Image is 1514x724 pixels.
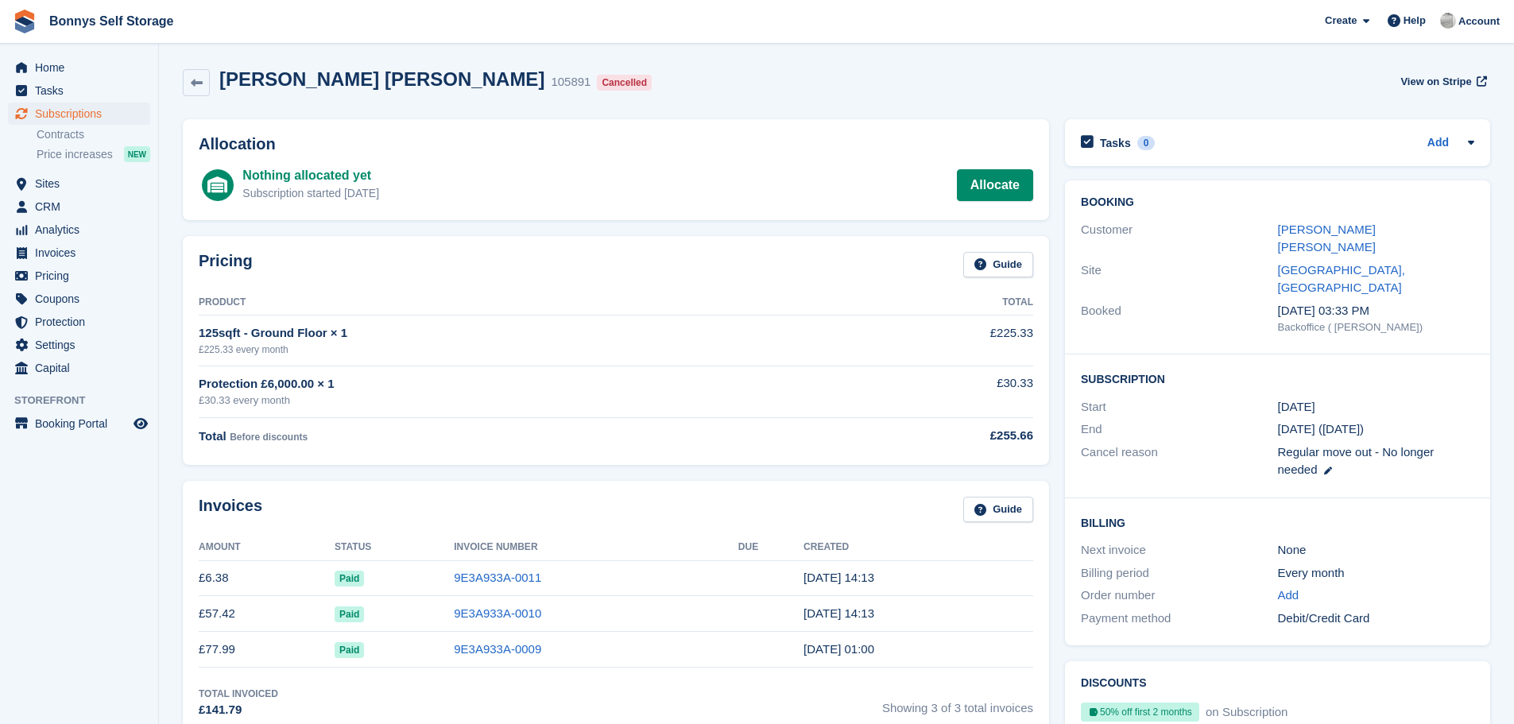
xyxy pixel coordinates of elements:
[14,393,158,408] span: Storefront
[957,169,1033,201] a: Allocate
[1081,261,1277,297] div: Site
[35,288,130,310] span: Coupons
[1081,703,1199,722] div: 50% off first 2 months
[846,366,1033,417] td: £30.33
[1278,263,1405,295] a: [GEOGRAPHIC_DATA], [GEOGRAPHIC_DATA]
[454,642,541,656] a: 9E3A933A-0009
[1278,422,1365,436] span: [DATE] ([DATE])
[8,311,150,333] a: menu
[8,412,150,435] a: menu
[803,571,874,584] time: 2025-09-06 13:13:48 UTC
[1081,610,1277,628] div: Payment method
[8,357,150,379] a: menu
[454,606,541,620] a: 9E3A933A-0010
[37,147,113,162] span: Price increases
[8,56,150,79] a: menu
[13,10,37,33] img: stora-icon-8386f47178a22dfd0bd8f6a31ec36ba5ce8667c1dd55bd0f319d3a0aa187defe.svg
[43,8,180,34] a: Bonnys Self Storage
[35,334,130,356] span: Settings
[199,687,278,701] div: Total Invoiced
[551,73,590,91] div: 105891
[8,103,150,125] a: menu
[454,571,541,584] a: 9E3A933A-0011
[199,429,227,443] span: Total
[199,324,846,343] div: 125sqft - Ground Floor × 1
[963,497,1033,523] a: Guide
[8,79,150,102] a: menu
[1458,14,1500,29] span: Account
[35,265,130,287] span: Pricing
[1400,74,1471,90] span: View on Stripe
[1081,221,1277,257] div: Customer
[37,127,150,142] a: Contracts
[738,535,803,560] th: Due
[846,316,1033,366] td: £225.33
[1081,587,1277,605] div: Order number
[35,311,130,333] span: Protection
[1081,302,1277,335] div: Booked
[1278,445,1435,477] span: Regular move out - No longer needed
[846,290,1033,316] th: Total
[1427,134,1449,153] a: Add
[37,145,150,163] a: Price increases NEW
[803,642,874,656] time: 2025-09-06 00:00:17 UTC
[199,560,335,596] td: £6.38
[35,219,130,241] span: Analytics
[963,252,1033,278] a: Guide
[1081,370,1474,386] h2: Subscription
[1325,13,1357,29] span: Create
[199,252,253,278] h2: Pricing
[1394,68,1490,95] a: View on Stripe
[35,196,130,218] span: CRM
[8,172,150,195] a: menu
[199,535,335,560] th: Amount
[1081,443,1277,479] div: Cancel reason
[199,497,262,523] h2: Invoices
[242,185,379,202] div: Subscription started [DATE]
[1100,136,1131,150] h2: Tasks
[1137,136,1156,150] div: 0
[199,375,846,393] div: Protection £6,000.00 × 1
[1081,677,1474,690] h2: Discounts
[454,535,738,560] th: Invoice Number
[199,632,335,668] td: £77.99
[1081,196,1474,209] h2: Booking
[199,393,846,408] div: £30.33 every month
[8,242,150,264] a: menu
[1278,398,1315,416] time: 2025-09-06 00:00:00 UTC
[1278,587,1299,605] a: Add
[1278,541,1474,559] div: None
[35,357,130,379] span: Capital
[597,75,652,91] div: Cancelled
[131,414,150,433] a: Preview store
[35,242,130,264] span: Invoices
[199,596,335,632] td: £57.42
[1081,398,1277,416] div: Start
[199,135,1033,153] h2: Allocation
[8,334,150,356] a: menu
[219,68,544,90] h2: [PERSON_NAME] [PERSON_NAME]
[1081,420,1277,439] div: End
[35,56,130,79] span: Home
[335,571,364,587] span: Paid
[335,642,364,658] span: Paid
[124,146,150,162] div: NEW
[1278,564,1474,583] div: Every month
[882,687,1033,719] span: Showing 3 of 3 total invoices
[35,79,130,102] span: Tasks
[35,172,130,195] span: Sites
[335,535,454,560] th: Status
[1404,13,1426,29] span: Help
[1278,319,1474,335] div: Backoffice ( [PERSON_NAME])
[846,427,1033,445] div: £255.66
[199,343,846,357] div: £225.33 every month
[199,701,278,719] div: £141.79
[35,412,130,435] span: Booking Portal
[1081,541,1277,559] div: Next invoice
[1081,514,1474,530] h2: Billing
[230,432,308,443] span: Before discounts
[1081,564,1277,583] div: Billing period
[199,290,846,316] th: Product
[1202,705,1287,718] span: on Subscription
[1440,13,1456,29] img: James Bonny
